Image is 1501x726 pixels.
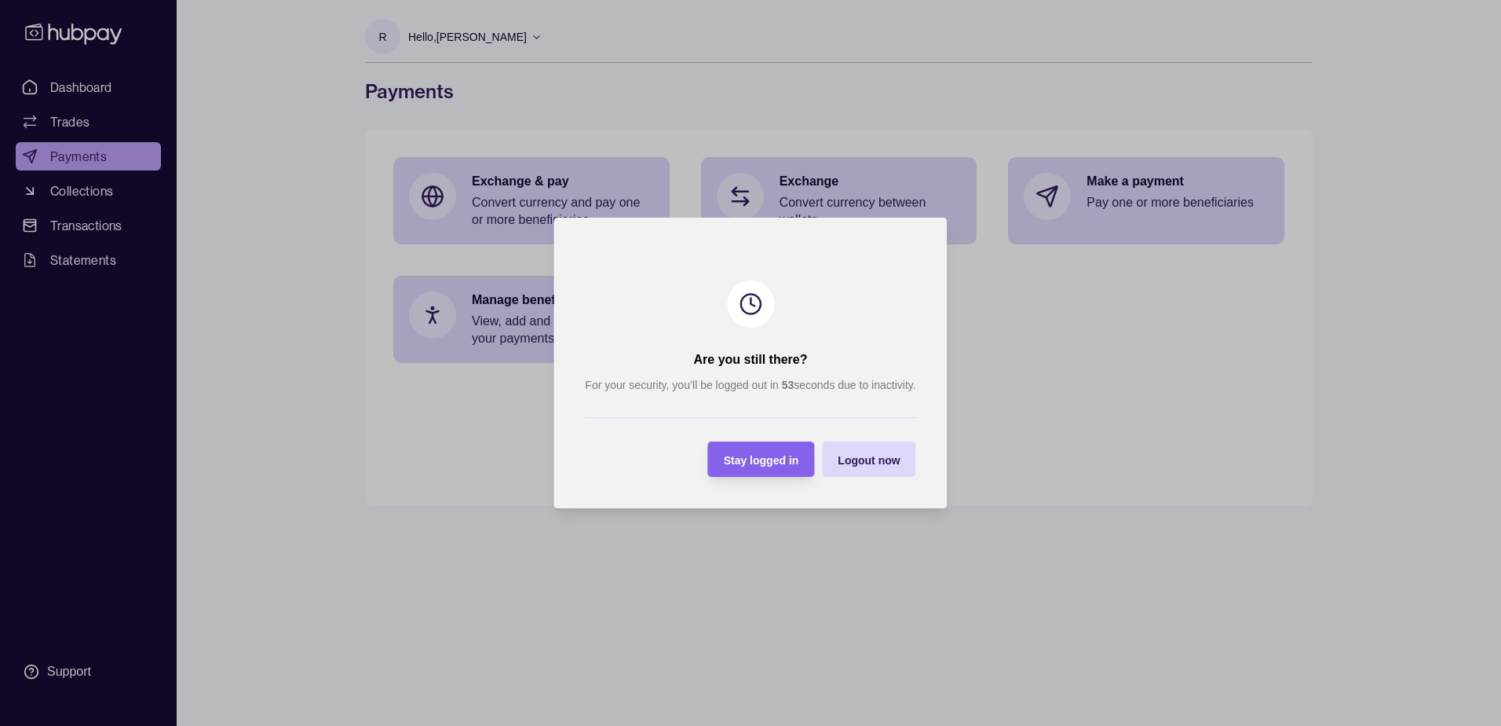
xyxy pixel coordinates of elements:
span: Logout now [838,454,900,467]
span: Stay logged in [724,454,799,467]
button: Logout now [822,442,915,477]
h2: Are you still there? [694,351,808,368]
p: For your security, you’ll be logged out in seconds due to inactivity. [585,376,915,394]
strong: 53 [782,379,794,391]
button: Stay logged in [708,442,815,477]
